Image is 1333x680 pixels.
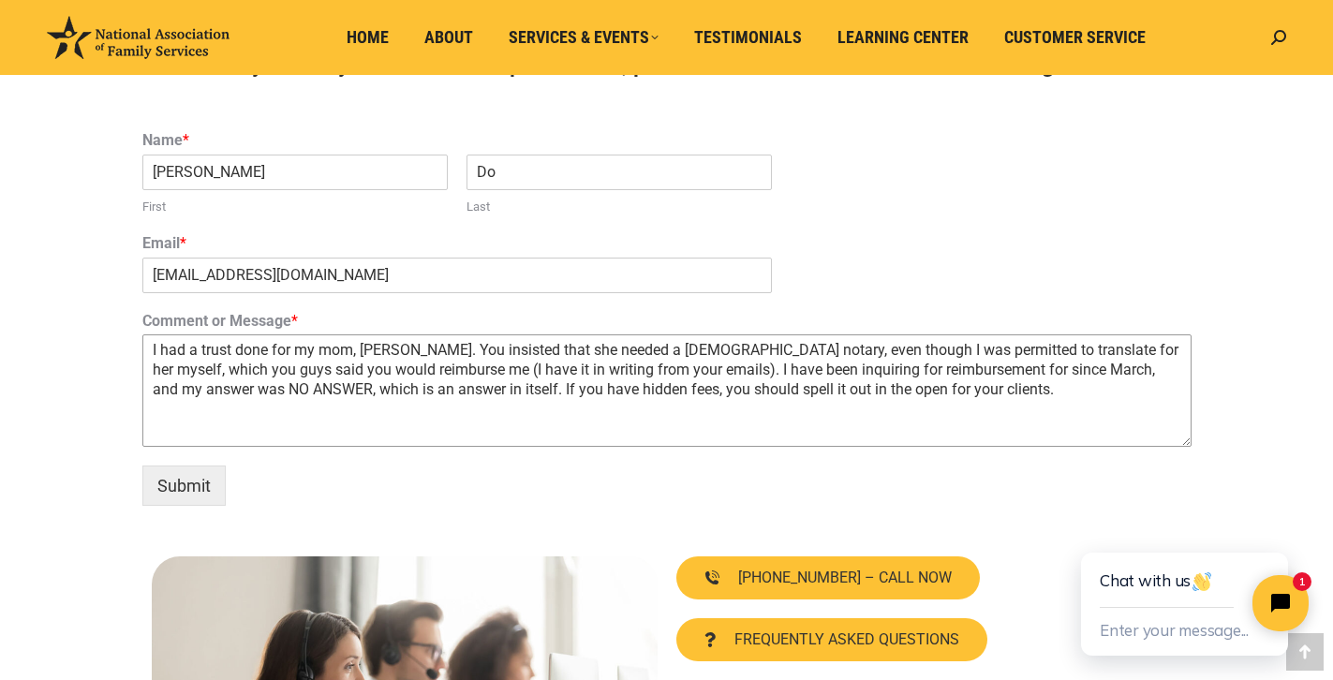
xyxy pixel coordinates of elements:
a: Testimonials [681,20,815,55]
label: First [142,200,448,215]
a: Customer Service [991,20,1159,55]
span: [PHONE_NUMBER] – CALL NOW [738,570,952,585]
span: Home [347,27,389,48]
label: Email [142,234,1192,254]
a: FREQUENTLY ASKED QUESTIONS [676,618,987,661]
img: National Association of Family Services [47,16,230,59]
span: Learning Center [837,27,969,48]
a: About [411,20,486,55]
label: Last [467,200,772,215]
a: Learning Center [824,20,982,55]
button: Submit [142,466,226,506]
span: FREQUENTLY ASKED QUESTIONS [734,632,959,647]
span: Testimonials [694,27,802,48]
a: [PHONE_NUMBER] – CALL NOW [676,556,980,599]
a: Home [333,20,402,55]
iframe: Tidio Chat [1039,493,1333,680]
span: Customer Service [1004,27,1146,48]
label: Name [142,131,1192,151]
span: Services & Events [509,27,659,48]
label: Comment or Message [142,312,1192,332]
span: About [424,27,473,48]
